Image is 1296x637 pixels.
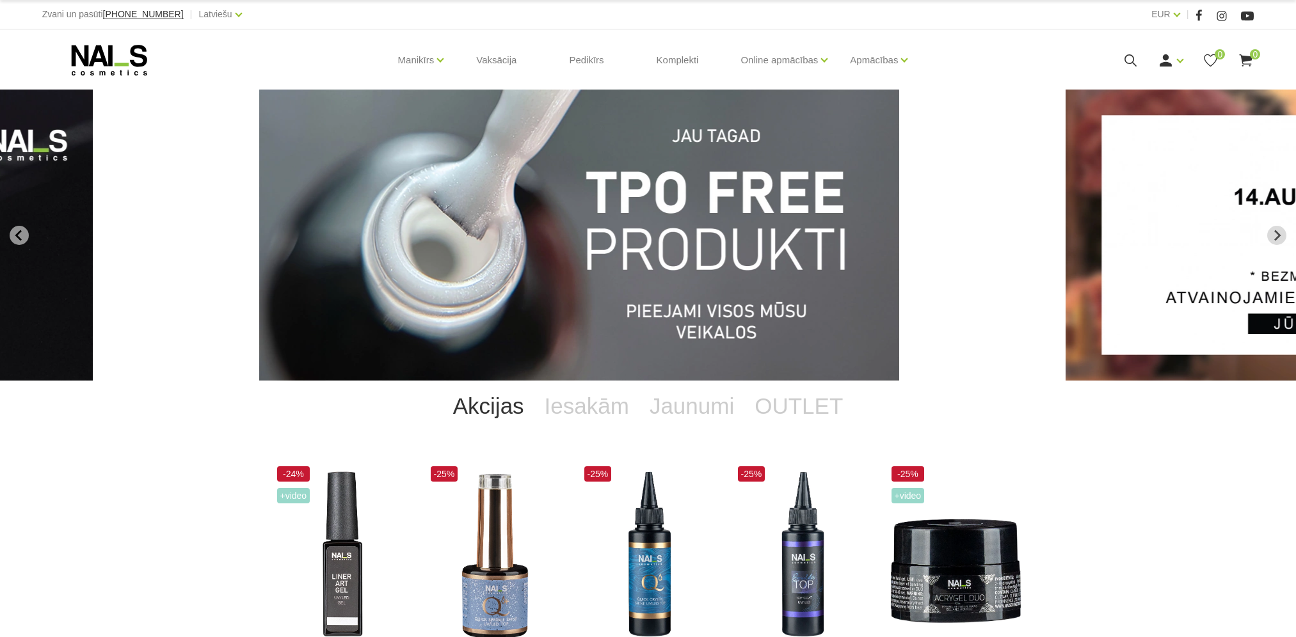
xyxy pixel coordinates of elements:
[1267,226,1286,245] button: Next slide
[103,9,184,19] span: [PHONE_NUMBER]
[1250,49,1260,59] span: 0
[738,466,765,482] span: -25%
[740,35,818,86] a: Online apmācības
[892,488,925,503] span: +Video
[199,6,232,22] a: Latviešu
[646,29,709,91] a: Komplekti
[398,35,435,86] a: Manikīrs
[1151,6,1171,22] a: EUR
[744,381,853,432] a: OUTLET
[1203,52,1219,68] a: 0
[1238,52,1254,68] a: 0
[277,466,310,482] span: -24%
[466,29,527,91] a: Vaksācija
[559,29,614,91] a: Pedikīrs
[584,466,612,482] span: -25%
[259,90,1037,381] li: 1 of 12
[431,466,458,482] span: -25%
[103,10,184,19] a: [PHONE_NUMBER]
[892,466,925,482] span: -25%
[10,226,29,245] button: Go to last slide
[277,488,310,503] span: +Video
[42,6,184,22] div: Zvani un pasūti
[1215,49,1225,59] span: 0
[534,381,639,432] a: Iesakām
[1187,6,1189,22] span: |
[639,381,744,432] a: Jaunumi
[443,381,534,432] a: Akcijas
[190,6,193,22] span: |
[850,35,898,86] a: Apmācības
